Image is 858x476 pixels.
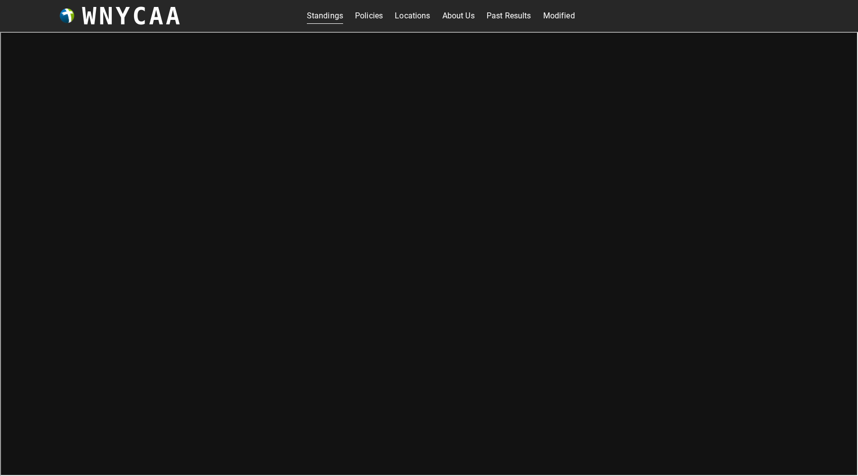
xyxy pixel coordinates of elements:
a: Locations [395,8,430,24]
a: Policies [355,8,383,24]
img: wnycaaBall.png [60,8,74,23]
a: Past Results [487,8,531,24]
a: Modified [543,8,575,24]
a: Standings [307,8,343,24]
a: About Us [442,8,475,24]
h3: WNYCAA [82,2,182,30]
